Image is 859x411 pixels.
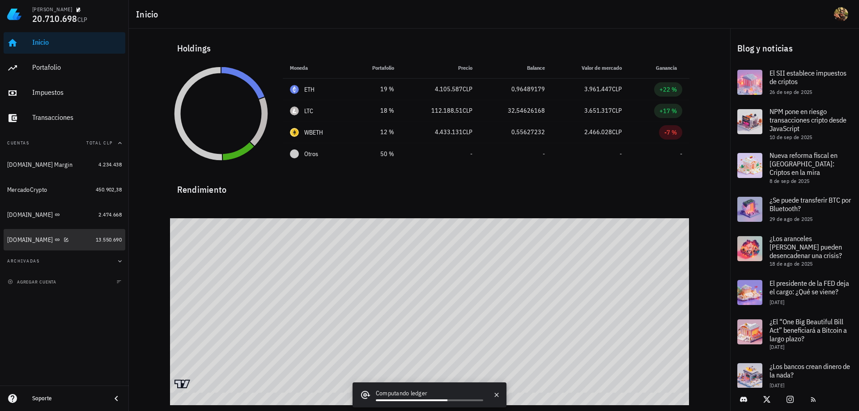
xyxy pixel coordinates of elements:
[730,146,859,190] a: Nueva reforma fiscal en [GEOGRAPHIC_DATA]: Criptos en la mira 8 de sep de 2025
[98,211,122,218] span: 2.474.668
[487,85,545,94] div: 0,96489179
[730,312,859,356] a: ¿El “One Big Beautiful Bill Act” beneficiará a Bitcoin a largo plazo? [DATE]
[290,85,299,94] div: ETH-icon
[290,106,299,115] div: LTC-icon
[283,57,350,79] th: Moneda
[7,211,53,219] div: [DOMAIN_NAME]
[5,277,60,286] button: agregar cuenta
[7,7,21,21] img: LedgiFi
[4,32,125,54] a: Inicio
[612,128,622,136] span: CLP
[770,317,847,343] span: ¿El “One Big Beautiful Bill Act” beneficiará a Bitcoin a largo plazo?
[463,106,472,114] span: CLP
[770,382,784,389] span: [DATE]
[290,128,299,137] div: WBETH-icon
[584,106,612,114] span: 3.651.317
[357,149,394,159] div: 50 %
[770,299,784,305] span: [DATE]
[32,395,104,402] div: Soporte
[304,85,315,94] div: ETH
[4,204,125,225] a: [DOMAIN_NAME] 2.474.668
[357,106,394,115] div: 18 %
[435,85,463,93] span: 4.105.587
[770,279,849,296] span: El presidente de la FED deja el cargo: ¿Qué se viene?
[584,128,612,136] span: 2.466.028
[770,195,851,213] span: ¿Se puede transferir BTC por Bluetooth?
[730,190,859,229] a: ¿Se puede transferir BTC por Bluetooth? 29 de ago de 2025
[32,63,122,72] div: Portafolio
[770,89,812,95] span: 26 de sep de 2025
[659,85,677,94] div: +22 %
[77,16,88,24] span: CLP
[770,260,813,267] span: 18 de ago de 2025
[136,7,162,21] h1: Inicio
[730,273,859,312] a: El presidente de la FED deja el cargo: ¿Qué se viene? [DATE]
[7,186,47,194] div: MercadoCrypto
[376,389,483,399] div: Computando ledger
[4,57,125,79] a: Portafolio
[463,128,472,136] span: CLP
[487,106,545,115] div: 32,54626168
[32,13,77,25] span: 20.710.698
[612,85,622,93] span: CLP
[664,128,677,137] div: -7 %
[431,106,463,114] span: 112.188,51
[730,356,859,395] a: ¿Los bancos crean dinero de la nada? [DATE]
[770,178,809,184] span: 8 de sep de 2025
[96,236,122,243] span: 13.550.690
[170,175,689,197] div: Rendimiento
[4,154,125,175] a: [DOMAIN_NAME] Margin 4.234.438
[32,113,122,122] div: Transacciones
[730,34,859,63] div: Blog y noticias
[730,229,859,273] a: ¿Los aranceles [PERSON_NAME] pueden desencadenar una crisis? 18 de ago de 2025
[32,88,122,97] div: Impuestos
[470,150,472,158] span: -
[659,106,677,115] div: +17 %
[32,38,122,47] div: Inicio
[357,85,394,94] div: 19 %
[656,64,682,71] span: Ganancia
[770,343,784,350] span: [DATE]
[4,179,125,200] a: MercadoCrypto 450.902,38
[770,234,842,260] span: ¿Los aranceles [PERSON_NAME] pueden desencadenar una crisis?
[350,57,401,79] th: Portafolio
[463,85,472,93] span: CLP
[304,106,314,115] div: LTC
[730,63,859,102] a: El SII establece impuestos de criptos 26 de sep de 2025
[98,161,122,168] span: 4.234.438
[7,236,53,244] div: [DOMAIN_NAME]
[435,128,463,136] span: 4.433.131
[4,250,125,272] button: Archivadas
[4,82,125,104] a: Impuestos
[612,106,622,114] span: CLP
[770,216,813,222] span: 29 de ago de 2025
[770,107,846,133] span: NPM pone en riesgo transacciones cripto desde JavaScript
[680,150,682,158] span: -
[357,127,394,137] div: 12 %
[4,132,125,154] button: CuentasTotal CLP
[584,85,612,93] span: 3.961.447
[770,68,846,86] span: El SII establece impuestos de criptos
[86,140,113,146] span: Total CLP
[770,151,838,177] span: Nueva reforma fiscal en [GEOGRAPHIC_DATA]: Criptos en la mira
[834,7,848,21] div: avatar
[552,57,629,79] th: Valor de mercado
[480,57,552,79] th: Balance
[96,186,122,193] span: 450.902,38
[620,150,622,158] span: -
[174,380,190,388] a: Charting by TradingView
[4,107,125,129] a: Transacciones
[7,161,72,169] div: [DOMAIN_NAME] Margin
[730,102,859,146] a: NPM pone en riesgo transacciones cripto desde JavaScript 10 de sep de 2025
[170,34,689,63] div: Holdings
[32,6,72,13] div: [PERSON_NAME]
[304,128,323,137] div: WBETH
[4,229,125,250] a: [DOMAIN_NAME] 13.550.690
[770,134,812,140] span: 10 de sep de 2025
[304,149,318,159] span: Otros
[770,362,850,379] span: ¿Los bancos crean dinero de la nada?
[401,57,480,79] th: Precio
[543,150,545,158] span: -
[9,279,56,285] span: agregar cuenta
[487,127,545,137] div: 0,55627232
